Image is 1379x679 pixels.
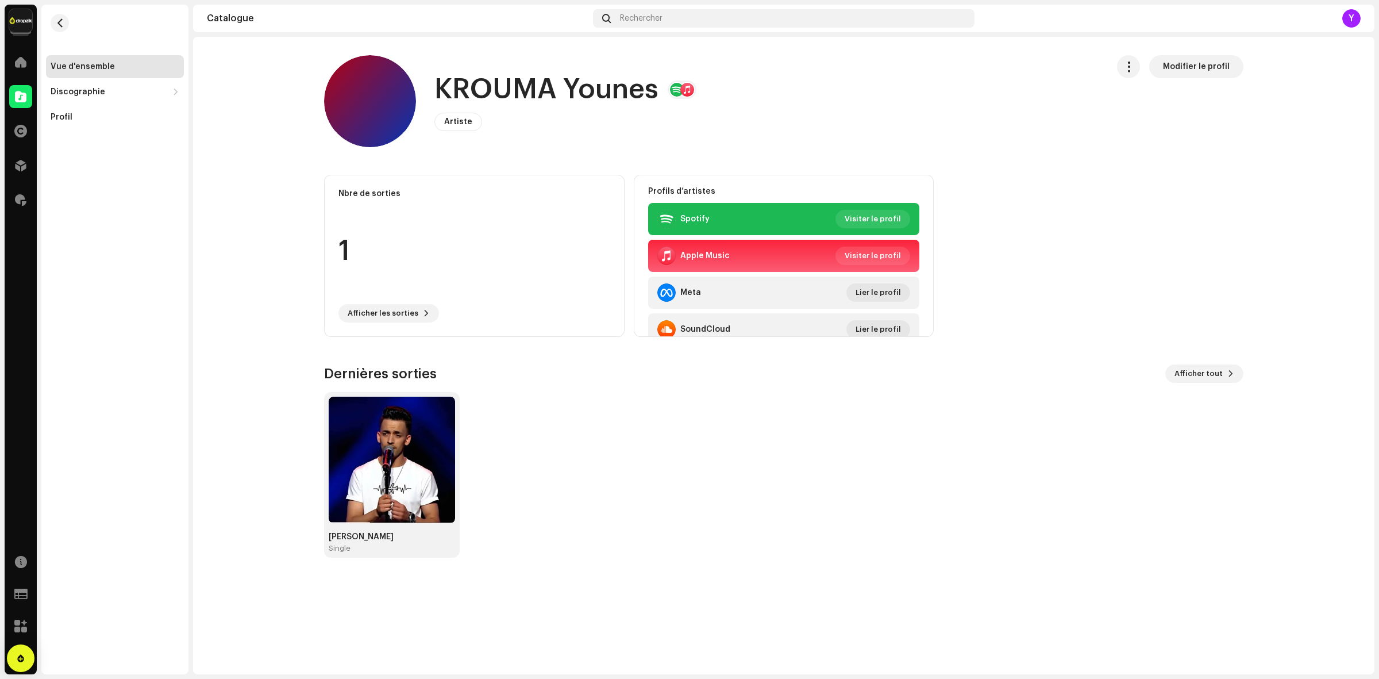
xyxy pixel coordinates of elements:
[324,365,437,383] h3: Dernières sorties
[1149,55,1243,78] button: Modifier le profil
[46,106,184,129] re-m-nav-item: Profil
[207,14,588,23] div: Catalogue
[620,14,662,23] span: Rechercher
[324,175,625,337] re-o-card-data: Nbre de sorties
[329,532,455,542] div: [PERSON_NAME]
[835,247,910,265] button: Visiter le profil
[856,281,901,304] span: Lier le profil
[329,544,350,553] div: Single
[434,71,658,108] h1: KROUMA Younes
[846,320,910,339] button: Lier le profil
[51,62,115,71] div: Vue d'ensemble
[680,325,730,334] div: SoundCloud
[648,187,715,196] strong: Profils d’artistes
[444,118,472,126] span: Artiste
[680,251,730,260] div: Apple Music
[856,318,901,341] span: Lier le profil
[1342,9,1361,28] div: Y
[51,87,105,97] div: Discographie
[846,283,910,302] button: Lier le profil
[46,80,184,103] re-m-nav-dropdown: Discographie
[680,214,710,224] div: Spotify
[46,55,184,78] re-m-nav-item: Vue d'ensemble
[1174,362,1223,385] span: Afficher tout
[338,189,610,198] div: Nbre de sorties
[1165,365,1243,383] button: Afficher tout
[338,304,439,323] button: Afficher les sorties
[835,210,910,228] button: Visiter le profil
[51,113,72,122] div: Profil
[845,208,901,231] span: Visiter le profil
[1163,55,1230,78] span: Modifier le profil
[845,244,901,267] span: Visiter le profil
[9,9,32,32] img: 6b198820-6d9f-4d8e-bd7e-78ab9e57ca24
[7,645,34,672] div: Open Intercom Messenger
[680,288,701,297] div: Meta
[348,302,418,325] span: Afficher les sorties
[329,397,455,523] img: 39c3386c-fc09-4be8-8211-34d5daba935e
